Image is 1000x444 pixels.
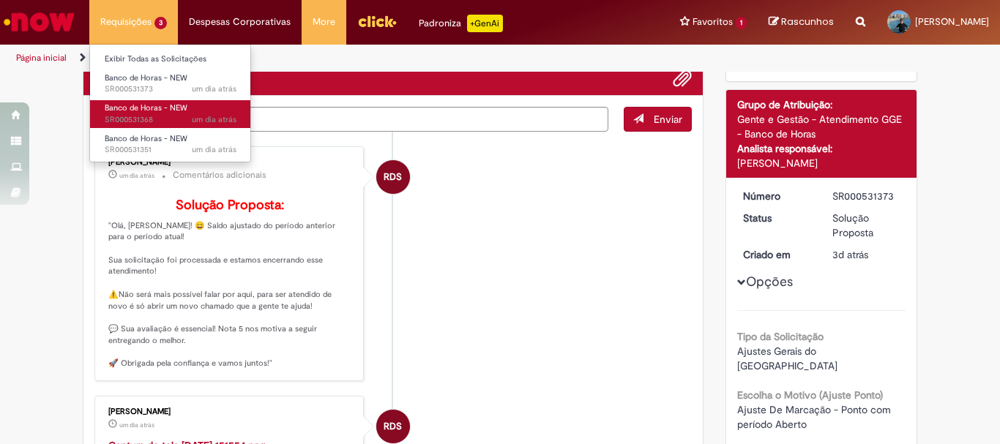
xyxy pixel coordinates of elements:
[732,247,822,262] dt: Criado em
[105,102,187,113] span: Banco de Horas - NEW
[1,7,77,37] img: ServiceNow
[832,248,868,261] time: 25/08/2025 14:39:47
[737,345,837,372] span: Ajustes Gerais do [GEOGRAPHIC_DATA]
[154,17,167,29] span: 3
[737,141,906,156] div: Analista responsável:
[192,83,236,94] time: 26/08/2025 15:16:25
[384,159,402,195] span: RDS
[105,144,236,156] span: SR000531351
[192,114,236,125] time: 26/08/2025 15:15:24
[90,131,251,158] a: Aberto SR000531351 : Banco de Horas - NEW
[192,144,236,155] time: 26/08/2025 15:12:45
[832,211,900,240] div: Solução Proposta
[105,83,236,95] span: SR000531373
[357,10,397,32] img: click_logo_yellow_360x200.png
[89,44,251,162] ul: Requisições
[737,112,906,141] div: Gente e Gestão - Atendimento GGE - Banco de Horas
[737,156,906,170] div: [PERSON_NAME]
[119,171,154,180] time: 26/08/2025 15:16:25
[105,114,236,126] span: SR000531368
[90,51,251,67] a: Exibir Todas as Solicitações
[108,407,352,416] div: [PERSON_NAME]
[769,15,834,29] a: Rascunhos
[189,15,291,29] span: Despesas Corporativas
[832,248,868,261] span: 3d atrás
[737,330,824,343] b: Tipo da Solicitação
[119,421,154,429] time: 26/08/2025 15:16:15
[832,189,900,203] div: SR000531373
[16,52,67,64] a: Página inicial
[781,15,834,29] span: Rascunhos
[737,403,894,431] span: Ajuste De Marcação - Ponto com período Aberto
[732,211,822,225] dt: Status
[736,17,747,29] span: 1
[11,45,656,72] ul: Trilhas de página
[376,160,410,194] div: Raquel De Souza
[384,409,402,444] span: RDS
[108,198,352,369] p: "Olá, [PERSON_NAME]! 😄 Saldo ajustado do período anterior para o período atual! Sua solicitação f...
[94,107,608,132] textarea: Digite sua mensagem aqui...
[832,247,900,262] div: 25/08/2025 14:39:47
[693,15,733,29] span: Favoritos
[173,169,266,181] small: Comentários adicionais
[105,133,187,144] span: Banco de Horas - NEW
[90,70,251,97] a: Aberto SR000531373 : Banco de Horas - NEW
[90,100,251,127] a: Aberto SR000531368 : Banco de Horas - NEW
[673,69,692,88] button: Adicionar anexos
[119,171,154,180] span: um dia atrás
[467,15,503,32] p: +GenAi
[105,72,187,83] span: Banco de Horas - NEW
[192,144,236,155] span: um dia atrás
[654,113,682,126] span: Enviar
[100,15,152,29] span: Requisições
[192,114,236,125] span: um dia atrás
[176,197,284,214] b: Solução Proposta:
[376,410,410,443] div: Raquel De Souza
[419,15,503,32] div: Padroniza
[624,107,692,132] button: Enviar
[737,388,883,402] b: Escolha o Motivo (Ajuste Ponto)
[119,421,154,429] span: um dia atrás
[313,15,335,29] span: More
[192,83,236,94] span: um dia atrás
[737,97,906,112] div: Grupo de Atribuição:
[732,189,822,203] dt: Número
[915,15,989,28] span: [PERSON_NAME]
